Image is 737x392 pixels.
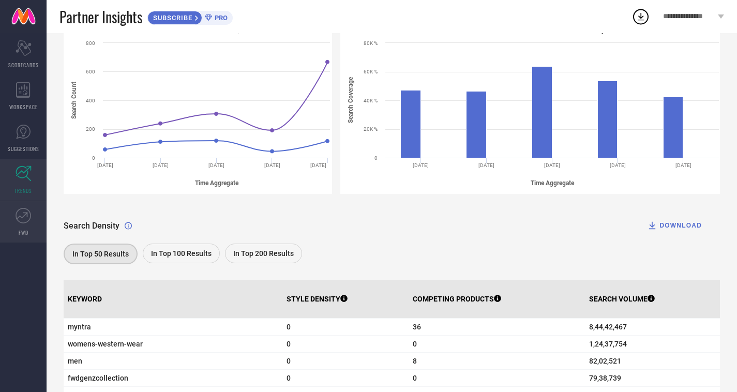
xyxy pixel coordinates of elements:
span: myntra [68,323,278,331]
span: 1,24,37,754 [589,340,716,348]
text: 0 [92,155,95,161]
tspan: Time Aggregate [531,179,575,187]
p: COMPETING PRODUCTS [413,295,501,303]
text: 20K % [364,126,378,132]
span: SUBSCRIBE [148,14,195,22]
span: 0 [287,340,404,348]
text: [DATE] [610,162,626,168]
span: 8 [413,357,581,365]
text: [DATE] [544,162,560,168]
text: [DATE] [208,162,224,168]
tspan: Search Count [70,82,78,119]
p: SEARCH VOLUME [589,295,655,303]
th: KEYWORD [64,280,282,319]
span: 0 [413,340,581,348]
span: TRENDS [14,187,32,194]
text: 40K % [364,98,378,103]
text: 60K % [364,69,378,74]
span: 0 [287,374,404,382]
text: [DATE] [413,162,429,168]
tspan: Search Coverage [347,77,354,124]
text: 0 [374,155,378,161]
span: men [68,357,278,365]
span: In Top 50 Results [72,250,129,258]
text: 800 [86,40,95,46]
span: Search Density [64,221,119,231]
span: 0 [287,357,404,365]
span: 0 [287,323,404,331]
span: PRO [212,14,228,22]
text: 400 [86,98,95,103]
span: 36 [413,323,581,331]
a: SUBSCRIBEPRO [147,8,233,25]
text: [DATE] [310,162,326,168]
text: 80K % [364,40,378,46]
text: [DATE] [97,162,113,168]
span: womens-western-wear [68,340,278,348]
tspan: Time Aggregate [195,179,239,187]
span: fwdgenzcollection [68,374,278,382]
span: In Top 100 Results [151,249,212,258]
span: 8,44,42,467 [589,323,716,331]
span: WORKSPACE [9,103,38,111]
text: [DATE] [478,162,494,168]
span: 0 [413,374,581,382]
div: DOWNLOAD [647,220,702,231]
p: STYLE DENSITY [287,295,348,303]
text: [DATE] [153,162,169,168]
span: In Top 200 Results [233,249,294,258]
span: Partner Insights [59,6,142,27]
text: [DATE] [675,162,691,168]
text: 600 [86,69,95,74]
span: SCORECARDS [8,61,39,69]
div: Open download list [631,7,650,26]
span: SUGGESTIONS [8,145,39,153]
text: [DATE] [264,162,280,168]
span: FWD [19,229,28,236]
span: 82,02,521 [589,357,716,365]
span: 79,38,739 [589,374,716,382]
text: 200 [86,126,95,132]
button: DOWNLOAD [634,215,715,236]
